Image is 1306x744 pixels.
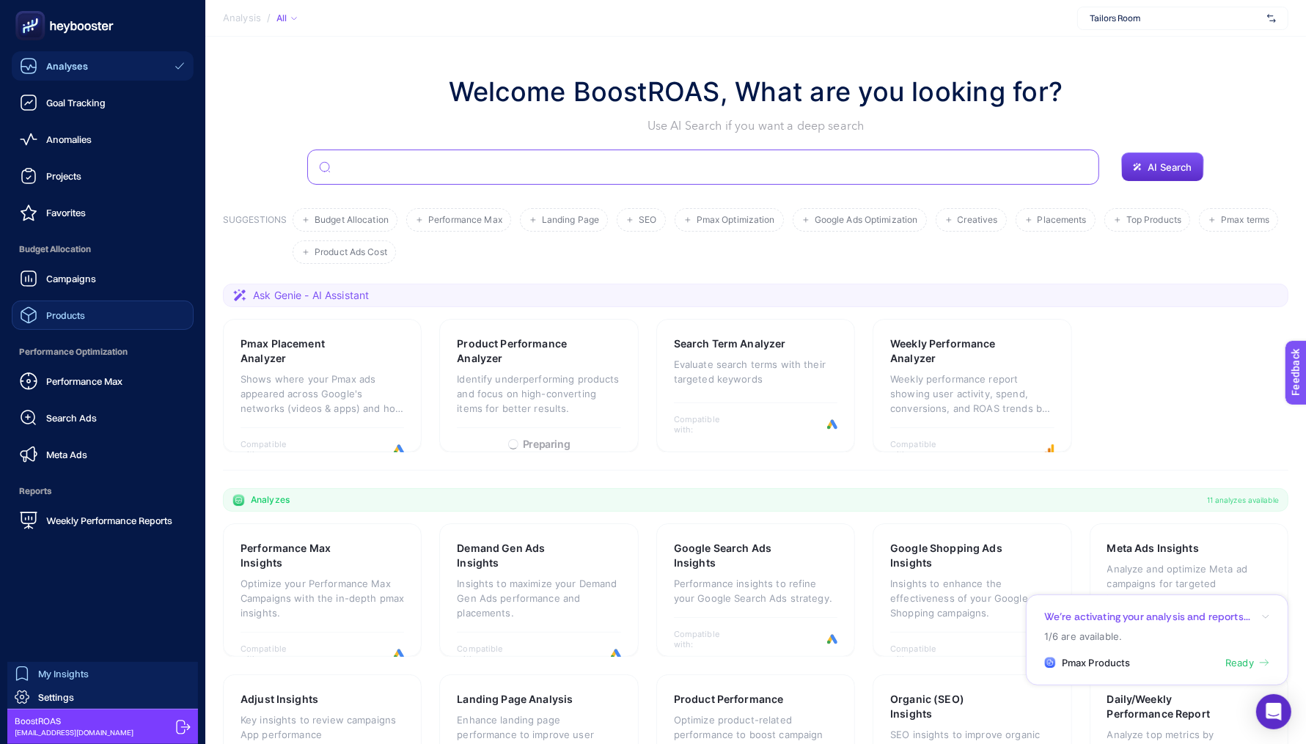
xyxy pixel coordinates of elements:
p: Insights to maximize your Demand Gen Ads performance and placements. [457,576,620,620]
h1: Welcome BoostROAS, What are you looking for? [449,72,1063,111]
span: Compatible with: [457,644,523,664]
span: Pmax Optimization [697,215,775,226]
span: My Insights [38,668,89,679]
span: Performance Max [46,375,122,387]
span: [EMAIL_ADDRESS][DOMAIN_NAME] [15,727,133,738]
span: Anomalies [46,133,92,145]
a: My Insights [7,662,198,685]
p: Shows where your Pmax ads appeared across Google's networks (videos & apps) and how each placemen... [241,372,404,416]
h3: Google Search Ads Insights [674,541,793,570]
span: Products [46,309,85,321]
span: AI Search [1148,161,1192,173]
span: Compatible with: [674,629,740,649]
a: Demand Gen Ads InsightsInsights to maximize your Demand Gen Ads performance and placements.Compat... [439,523,638,657]
span: Reports [12,476,194,506]
a: Favorites [12,198,194,227]
span: Compatible with: [674,414,740,435]
a: Settings [7,685,198,709]
a: Google Search Ads InsightsPerformance insights to refine your Google Search Ads strategy.Compatib... [656,523,855,657]
a: Meta Ads [12,440,194,469]
span: Tailors Room [1090,12,1261,24]
span: Google Ads Optimization [815,215,918,226]
h3: SUGGESTIONS [223,214,287,264]
p: Optimize your Performance Max Campaigns with the in-depth pmax insights. [241,576,404,620]
h3: Performance Max Insights [241,541,359,570]
span: Meta Ads [46,449,87,460]
a: Weekly Performance AnalyzerWeekly performance report showing user activity, spend, conversions, a... [873,319,1071,452]
span: 11 analyzes available [1207,494,1279,506]
span: Analyzes [251,494,290,506]
span: Performance Max [428,215,502,226]
a: Search Ads [12,403,194,432]
a: Anomalies [12,125,194,154]
p: Key insights to review campaigns App performance [241,712,404,742]
a: Pmax Placement AnalyzerShows where your Pmax ads appeared across Google's networks (videos & apps... [223,319,422,452]
span: Goal Tracking [46,97,106,108]
h3: Landing Page Analysis [457,692,573,707]
h3: Weekly Performance Analyzer [890,336,1010,366]
p: Analyze and optimize Meta ad campaigns for targeted improvements. [1107,561,1271,605]
p: Weekly performance report showing user activity, spend, conversions, and ROAS trends by week. [890,372,1054,416]
span: Pmax Products [1062,656,1131,671]
img: svg%3e [1267,11,1276,26]
span: BoostROAS [15,715,133,727]
span: SEO [639,215,656,226]
h3: Product Performance Analyzer [457,336,576,366]
a: Campaigns [12,264,194,293]
input: Search [337,147,1087,188]
span: Search Ads [46,412,97,424]
a: Performance Max InsightsOptimize your Performance Max Campaigns with the in-depth pmax insights.C... [223,523,422,657]
a: Product Performance AnalyzerIdentify underperforming products and focus on high-converting items ... [439,319,638,452]
span: Analyses [46,60,88,72]
h3: Daily/Weekly Performance Report [1107,692,1228,721]
span: Compatible with: [241,439,307,460]
p: Performance insights to refine your Google Search Ads strategy. [674,576,837,605]
span: Product Ads Cost [315,247,387,258]
h3: Organic (SEO) Insights [890,692,1008,721]
span: Analysis [223,12,261,24]
h3: Meta Ads Insights [1107,541,1199,556]
p: 1/6 are available. [1044,630,1270,644]
div: All [276,12,297,24]
h3: Product Performance [674,692,784,707]
span: Top Products [1126,215,1181,226]
span: Compatible with: [890,644,956,664]
span: Landing Page [542,215,599,226]
p: We’re activating your analysis and reports... [1044,610,1250,624]
a: Analyses [12,51,194,81]
button: AI Search [1121,152,1203,182]
span: Favorites [46,207,86,218]
div: Open Intercom Messenger [1256,694,1291,729]
span: Feedback [9,4,56,16]
span: Budget Allocation [12,235,194,264]
span: Projects [46,170,81,182]
span: Campaigns [46,273,96,284]
h3: Demand Gen Ads Insights [457,541,575,570]
a: Weekly Performance Reports [12,506,194,535]
p: Use AI Search if you want a deep search [449,117,1063,135]
h3: Google Shopping Ads Insights [890,541,1010,570]
a: Performance Max [12,367,194,396]
a: Goal Tracking [12,88,194,117]
a: Google Shopping Ads InsightsInsights to enhance the effectiveness of your Google Shopping campaig... [873,523,1071,657]
span: Compatible with: [241,644,307,664]
a: Ready [1225,656,1270,671]
span: / [267,12,271,23]
span: Placements [1038,215,1087,226]
a: Products [12,301,194,330]
span: Compatible with: [890,439,956,460]
h3: Adjust Insights [241,692,318,707]
span: Pmax terms [1221,215,1269,226]
p: Insights to enhance the effectiveness of your Google Shopping campaigns. [890,576,1054,620]
a: Search Term AnalyzerEvaluate search terms with their targeted keywordsCompatible with: [656,319,855,452]
span: Performance Optimization [12,337,194,367]
p: Identify underperforming products and focus on high-converting items for better results. [457,372,620,416]
p: Evaluate search terms with their targeted keywords [674,357,837,386]
a: Projects [12,161,194,191]
h3: Search Term Analyzer [674,336,786,351]
span: Budget Allocation [315,215,389,226]
span: Settings [38,691,74,703]
span: Creatives [958,215,998,226]
span: Weekly Performance Reports [46,515,172,526]
span: Preparing [523,439,571,449]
